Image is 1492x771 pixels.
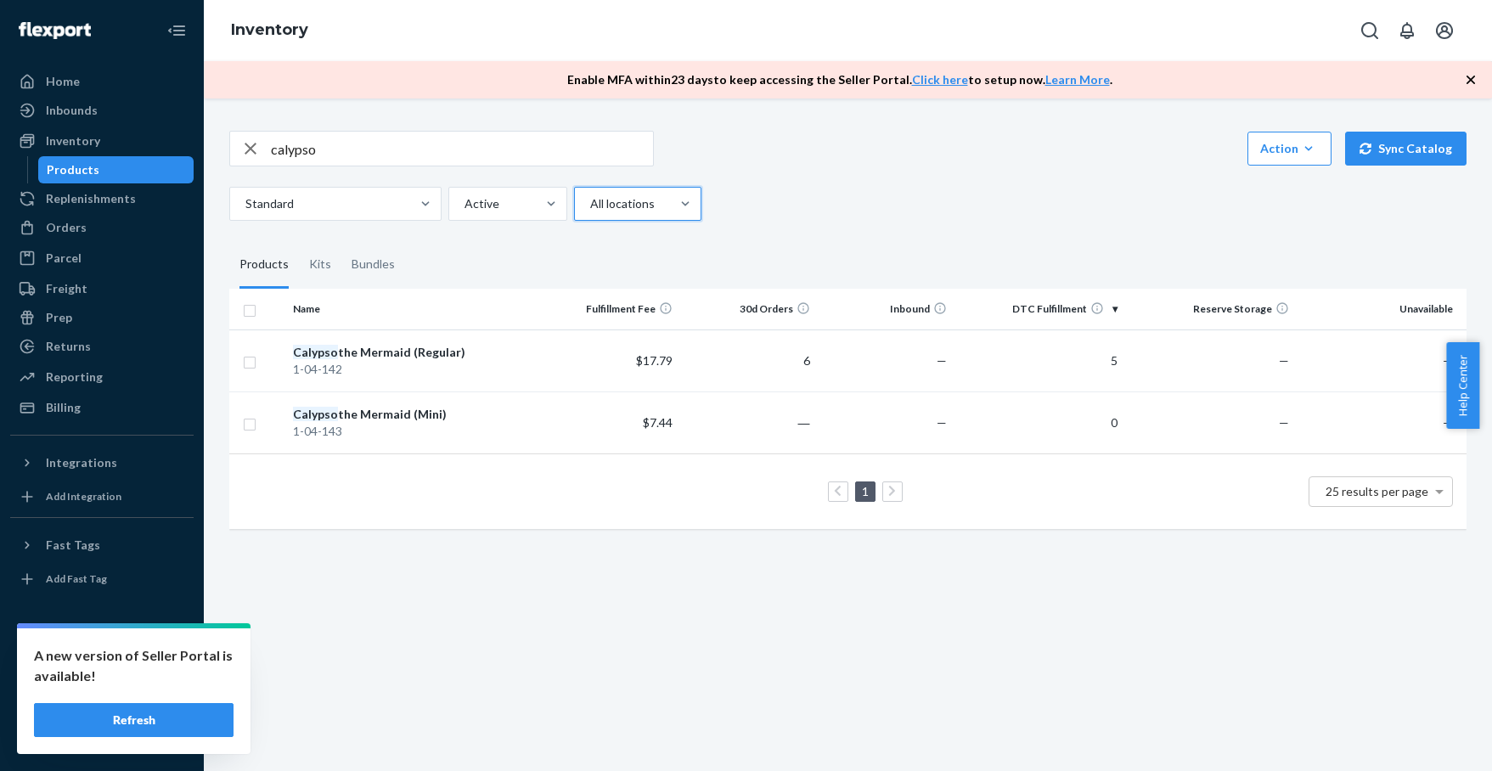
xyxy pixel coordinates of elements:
[679,289,816,329] th: 30d Orders
[937,353,947,368] span: —
[10,127,194,155] a: Inventory
[10,214,194,241] a: Orders
[1353,14,1387,48] button: Open Search Box
[1260,140,1319,157] div: Action
[10,68,194,95] a: Home
[1326,484,1428,498] span: 25 results per page
[231,20,308,39] a: Inventory
[10,695,194,722] a: Help Center
[1279,353,1289,368] span: —
[293,423,536,440] div: 1-04-143
[160,14,194,48] button: Close Navigation
[679,391,816,453] td: ―
[1247,132,1332,166] button: Action
[293,361,536,378] div: 1-04-142
[46,219,87,236] div: Orders
[543,289,679,329] th: Fulfillment Fee
[46,454,117,471] div: Integrations
[10,97,194,124] a: Inbounds
[636,353,673,368] span: $17.79
[1443,415,1453,430] span: —
[1390,14,1424,48] button: Open notifications
[38,156,194,183] a: Products
[1296,289,1467,329] th: Unavailable
[293,345,338,359] em: Calypso
[19,22,91,39] img: Flexport logo
[10,304,194,331] a: Prep
[463,195,464,212] input: Active
[293,406,536,423] div: the Mermaid (Mini)
[679,329,816,391] td: 6
[293,344,536,361] div: the Mermaid (Regular)
[217,6,322,55] ol: breadcrumbs
[46,571,107,586] div: Add Fast Tag
[10,449,194,476] button: Integrations
[1443,353,1453,368] span: —
[46,309,72,326] div: Prep
[309,241,331,289] div: Kits
[46,73,80,90] div: Home
[10,275,194,302] a: Freight
[1427,14,1461,48] button: Open account menu
[46,399,81,416] div: Billing
[47,161,99,178] div: Products
[1279,415,1289,430] span: —
[46,190,136,207] div: Replenishments
[954,329,1124,391] td: 5
[352,241,395,289] div: Bundles
[10,566,194,593] a: Add Fast Tag
[46,489,121,504] div: Add Integration
[10,185,194,212] a: Replenishments
[937,415,947,430] span: —
[46,338,91,355] div: Returns
[859,484,872,498] a: Page 1 is your current page
[34,645,234,686] p: A new version of Seller Portal is available!
[817,289,954,329] th: Inbound
[10,245,194,272] a: Parcel
[1124,289,1295,329] th: Reserve Storage
[46,132,100,149] div: Inventory
[1345,132,1467,166] button: Sync Catalog
[46,102,98,119] div: Inbounds
[954,289,1124,329] th: DTC Fulfillment
[34,703,234,737] button: Refresh
[10,363,194,391] a: Reporting
[10,637,194,664] a: Settings
[954,391,1124,453] td: 0
[46,280,87,297] div: Freight
[1446,342,1479,429] button: Help Center
[10,394,194,421] a: Billing
[10,532,194,559] button: Fast Tags
[46,369,103,385] div: Reporting
[271,132,653,166] input: Search inventory by name or sku
[10,666,194,693] a: Talk to Support
[567,71,1112,88] p: Enable MFA within 23 days to keep accessing the Seller Portal. to setup now. .
[46,250,82,267] div: Parcel
[286,289,543,329] th: Name
[46,537,100,554] div: Fast Tags
[293,407,338,421] em: Calypso
[1045,72,1110,87] a: Learn More
[643,415,673,430] span: $7.44
[10,333,194,360] a: Returns
[239,241,289,289] div: Products
[912,72,968,87] a: Click here
[244,195,245,212] input: Standard
[10,483,194,510] a: Add Integration
[10,723,194,751] button: Give Feedback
